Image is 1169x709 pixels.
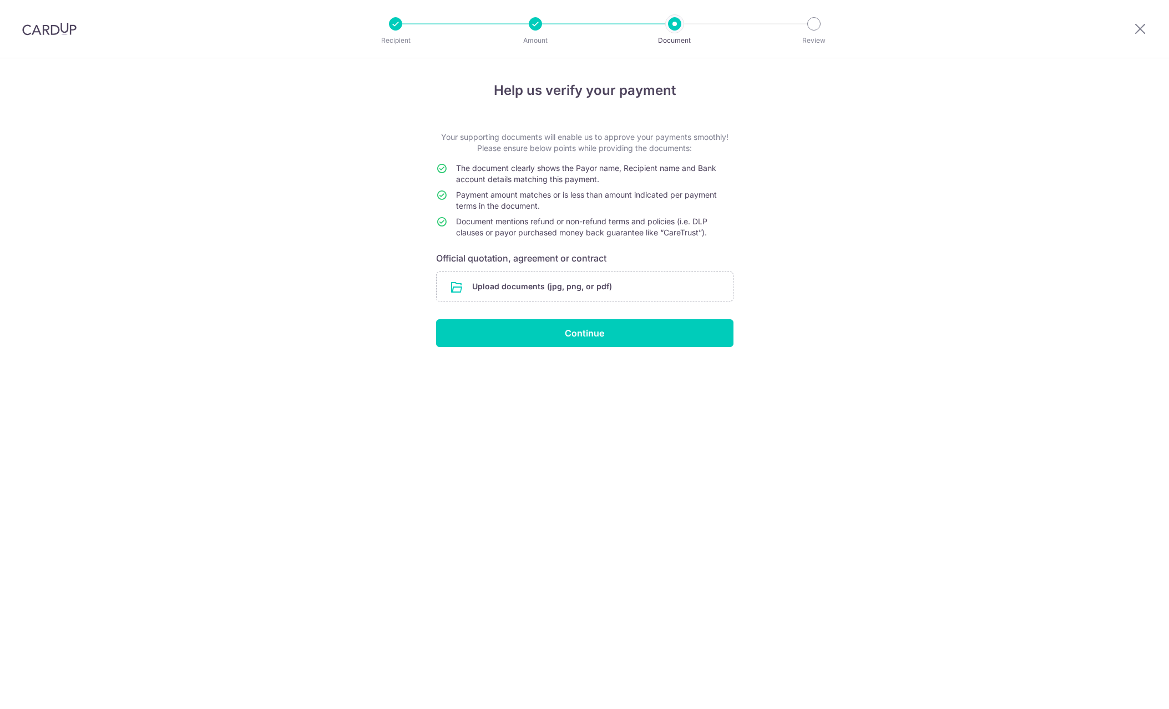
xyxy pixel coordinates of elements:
[436,319,733,347] input: Continue
[436,252,733,265] h6: Official quotation, agreement or contract
[456,217,707,237] span: Document mentions refund or non-refund terms and policies (i.e. DLP clauses or payor purchased mo...
[773,35,855,46] p: Review
[436,81,733,100] h4: Help us verify your payment
[456,190,717,210] span: Payment amount matches or is less than amount indicated per payment terms in the document.
[494,35,576,46] p: Amount
[436,271,733,301] div: Upload documents (jpg, png, or pdf)
[436,132,733,154] p: Your supporting documents will enable us to approve your payments smoothly! Please ensure below p...
[355,35,437,46] p: Recipient
[456,163,716,184] span: The document clearly shows the Payor name, Recipient name and Bank account details matching this ...
[634,35,716,46] p: Document
[22,22,77,36] img: CardUp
